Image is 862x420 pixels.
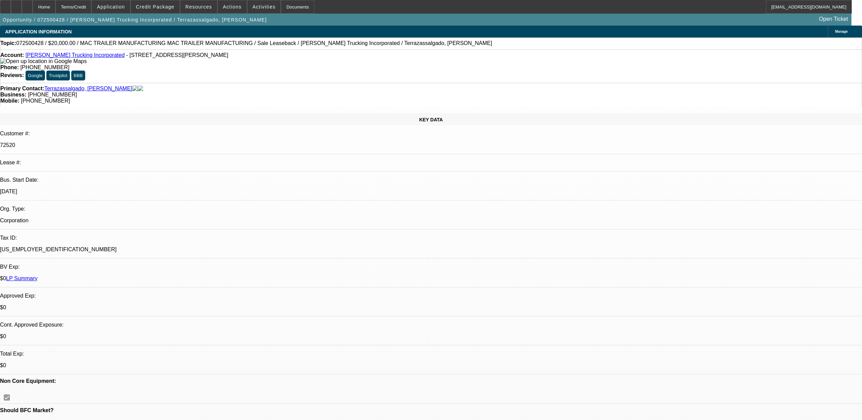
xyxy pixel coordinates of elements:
[3,17,267,22] span: Opportunity / 072500428 / [PERSON_NAME] Trucking Incorporated / Terrazassalgado, [PERSON_NAME]
[0,64,19,70] strong: Phone:
[180,0,217,13] button: Resources
[0,72,24,78] strong: Reviews:
[28,92,77,97] span: [PHONE_NUMBER]
[5,29,72,34] span: APPLICATION INFORMATION
[46,71,70,80] button: Trustpilot
[0,58,87,64] a: View Google Maps
[0,58,87,64] img: Open up location in Google Maps
[138,86,143,92] img: linkedin-icon.png
[132,86,138,92] img: facebook-icon.png
[0,52,24,58] strong: Account:
[185,4,212,10] span: Resources
[16,40,492,46] span: 072500428 / $20,000.00 / MAC TRAILER MANUFACTURING MAC TRAILER MANUFACTURING / Sale Leaseback / [...
[71,71,85,80] button: BBB
[223,4,242,10] span: Actions
[835,30,848,33] span: Manage
[26,52,125,58] a: [PERSON_NAME] Trucking Incorporated
[126,52,228,58] span: - [STREET_ADDRESS][PERSON_NAME]
[92,0,130,13] button: Application
[0,92,26,97] strong: Business:
[97,4,125,10] span: Application
[247,0,281,13] button: Activities
[816,13,851,25] a: Open Ticket
[26,71,45,80] button: Google
[0,40,16,46] strong: Topic:
[419,117,443,122] span: KEY DATA
[21,98,70,104] span: [PHONE_NUMBER]
[20,64,70,70] span: [PHONE_NUMBER]
[44,86,132,92] a: Terrazassalgado, [PERSON_NAME]
[0,98,19,104] strong: Mobile:
[253,4,276,10] span: Activities
[6,275,37,281] a: LP Summary
[136,4,175,10] span: Credit Package
[218,0,247,13] button: Actions
[0,86,44,92] strong: Primary Contact:
[131,0,180,13] button: Credit Package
